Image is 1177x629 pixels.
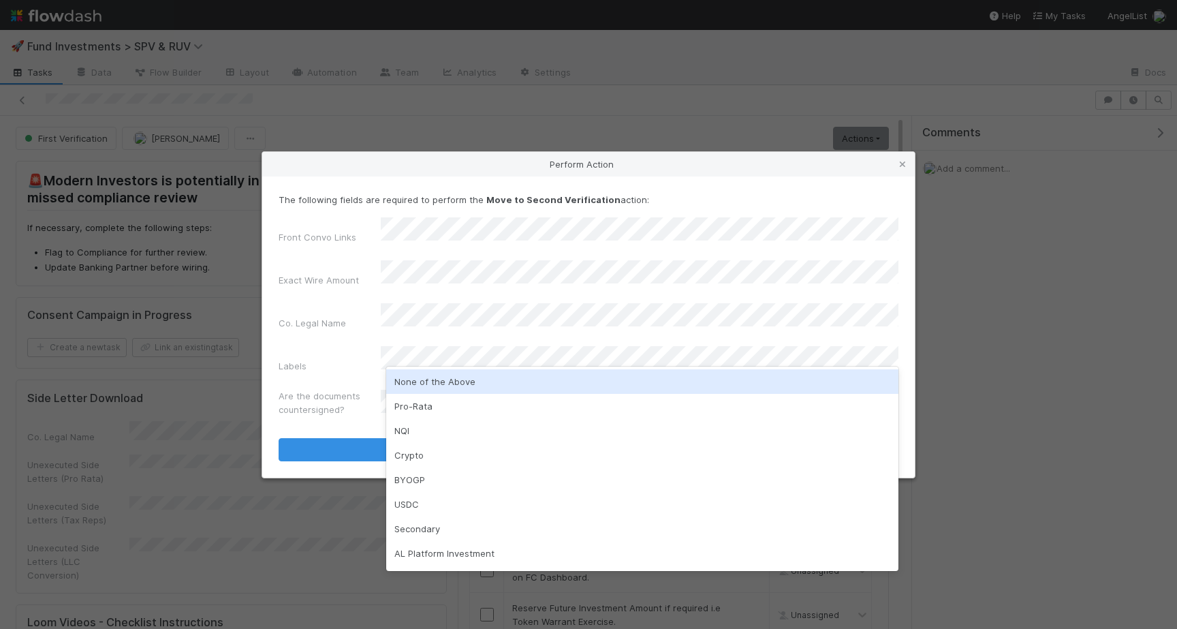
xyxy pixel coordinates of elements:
div: Perform Action [262,152,915,177]
label: Co. Legal Name [279,316,346,330]
button: Move to Second Verification [279,438,898,461]
label: Are the documents countersigned? [279,389,381,416]
div: BYOGP [386,467,898,492]
div: None of the Above [386,369,898,394]
div: USDC [386,492,898,517]
div: NQI [386,418,898,443]
label: Labels [279,359,307,373]
p: The following fields are required to perform the action: [279,193,898,206]
strong: Move to Second Verification [486,194,621,205]
div: Secondary [386,517,898,541]
label: Front Convo Links [279,230,356,244]
div: LLC/LP Investment [386,566,898,590]
label: Exact Wire Amount [279,273,359,287]
div: Pro-Rata [386,394,898,418]
div: Crypto [386,443,898,467]
div: AL Platform Investment [386,541,898,566]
